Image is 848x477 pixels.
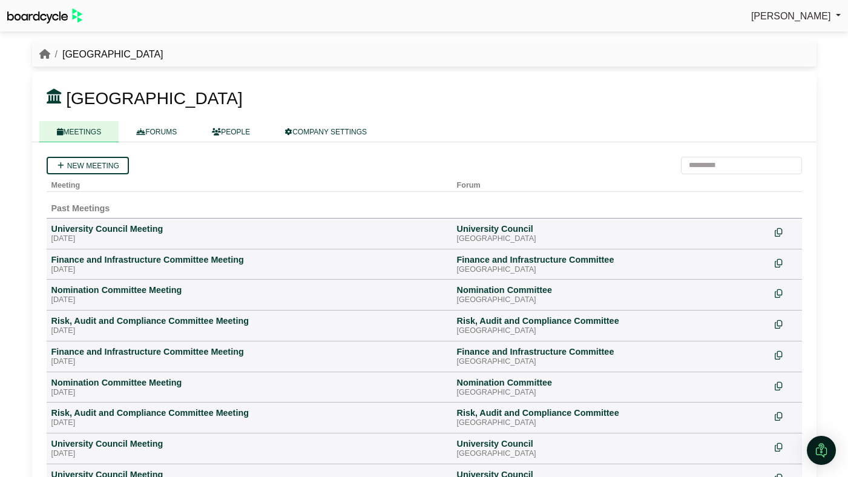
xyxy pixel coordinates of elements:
[194,121,268,142] a: PEOPLE
[51,346,447,357] div: Finance and Infrastructure Committee Meeting
[457,285,765,305] a: Nomination Committee [GEOGRAPHIC_DATA]
[51,346,447,367] a: Finance and Infrastructure Committee Meeting [DATE]
[775,438,797,455] div: Make a copy
[47,191,802,218] td: Past Meetings
[457,407,765,428] a: Risk, Audit and Compliance Committee [GEOGRAPHIC_DATA]
[807,436,836,465] div: Open Intercom Messenger
[775,285,797,301] div: Make a copy
[51,254,447,275] a: Finance and Infrastructure Committee Meeting [DATE]
[457,265,765,275] div: [GEOGRAPHIC_DATA]
[51,407,447,418] div: Risk, Audit and Compliance Committee Meeting
[47,174,452,192] th: Meeting
[457,407,765,418] div: Risk, Audit and Compliance Committee
[457,285,765,295] div: Nomination Committee
[457,438,765,459] a: University Council [GEOGRAPHIC_DATA]
[775,377,797,393] div: Make a copy
[457,388,765,398] div: [GEOGRAPHIC_DATA]
[51,438,447,449] div: University Council Meeting
[51,265,447,275] div: [DATE]
[457,254,765,275] a: Finance and Infrastructure Committee [GEOGRAPHIC_DATA]
[775,315,797,332] div: Make a copy
[51,254,447,265] div: Finance and Infrastructure Committee Meeting
[751,8,841,24] a: [PERSON_NAME]
[47,157,129,174] a: New meeting
[775,223,797,240] div: Make a copy
[457,326,765,336] div: [GEOGRAPHIC_DATA]
[457,234,765,244] div: [GEOGRAPHIC_DATA]
[51,418,447,428] div: [DATE]
[51,388,447,398] div: [DATE]
[51,438,447,459] a: University Council Meeting [DATE]
[51,326,447,336] div: [DATE]
[457,346,765,357] div: Finance and Infrastructure Committee
[51,449,447,459] div: [DATE]
[775,346,797,363] div: Make a copy
[119,121,194,142] a: FORUMS
[457,295,765,305] div: [GEOGRAPHIC_DATA]
[51,315,447,326] div: Risk, Audit and Compliance Committee Meeting
[457,254,765,265] div: Finance and Infrastructure Committee
[39,47,163,62] nav: breadcrumb
[457,449,765,459] div: [GEOGRAPHIC_DATA]
[51,285,447,305] a: Nomination Committee Meeting [DATE]
[51,357,447,367] div: [DATE]
[457,438,765,449] div: University Council
[51,315,447,336] a: Risk, Audit and Compliance Committee Meeting [DATE]
[457,418,765,428] div: [GEOGRAPHIC_DATA]
[51,223,447,244] a: University Council Meeting [DATE]
[457,223,765,234] div: University Council
[457,315,765,326] div: Risk, Audit and Compliance Committee
[51,377,447,398] a: Nomination Committee Meeting [DATE]
[66,89,242,108] span: [GEOGRAPHIC_DATA]
[452,174,770,192] th: Forum
[457,377,765,388] div: Nomination Committee
[51,407,447,428] a: Risk, Audit and Compliance Committee Meeting [DATE]
[39,121,119,142] a: MEETINGS
[751,11,831,21] span: [PERSON_NAME]
[51,223,447,234] div: University Council Meeting
[51,234,447,244] div: [DATE]
[457,357,765,367] div: [GEOGRAPHIC_DATA]
[51,295,447,305] div: [DATE]
[457,346,765,367] a: Finance and Infrastructure Committee [GEOGRAPHIC_DATA]
[7,8,82,24] img: BoardcycleBlackGreen-aaafeed430059cb809a45853b8cf6d952af9d84e6e89e1f1685b34bfd5cb7d64.svg
[268,121,384,142] a: COMPANY SETTINGS
[51,377,447,388] div: Nomination Committee Meeting
[50,47,163,62] li: [GEOGRAPHIC_DATA]
[457,315,765,336] a: Risk, Audit and Compliance Committee [GEOGRAPHIC_DATA]
[51,285,447,295] div: Nomination Committee Meeting
[775,407,797,424] div: Make a copy
[775,254,797,271] div: Make a copy
[457,377,765,398] a: Nomination Committee [GEOGRAPHIC_DATA]
[457,223,765,244] a: University Council [GEOGRAPHIC_DATA]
